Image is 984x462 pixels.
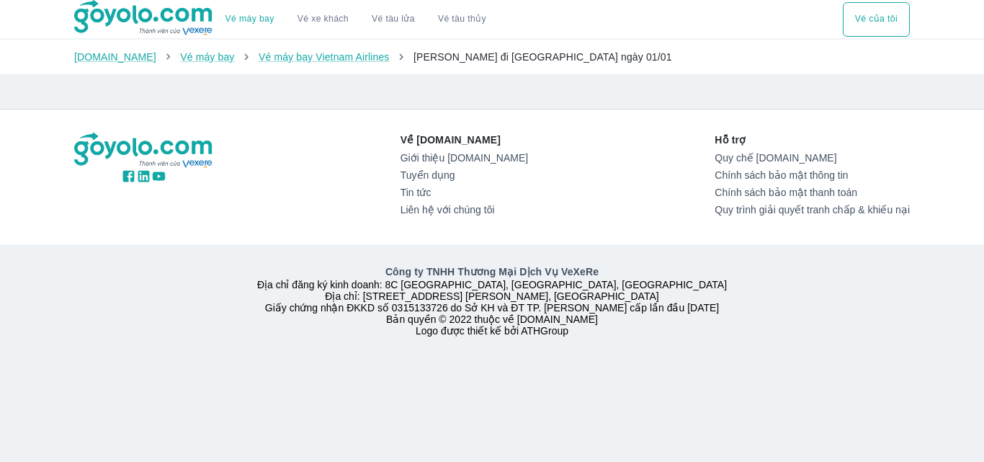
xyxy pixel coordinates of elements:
[214,2,498,37] div: choose transportation mode
[298,14,349,25] a: Vé xe khách
[843,2,910,37] button: Vé của tôi
[715,204,910,216] a: Quy trình giải quyết tranh chấp & khiếu nại
[74,50,910,64] nav: breadcrumb
[401,152,528,164] a: Giới thiệu [DOMAIN_NAME]
[715,169,910,181] a: Chính sách bảo mật thông tin
[401,133,528,147] p: Về [DOMAIN_NAME]
[77,265,907,279] p: Công ty TNHH Thương Mại Dịch Vụ VeXeRe
[401,169,528,181] a: Tuyển dụng
[426,2,498,37] button: Vé tàu thủy
[401,204,528,216] a: Liên hệ với chúng tôi
[225,14,274,25] a: Vé máy bay
[715,133,910,147] p: Hỗ trợ
[74,51,156,63] a: [DOMAIN_NAME]
[715,152,910,164] a: Quy chế [DOMAIN_NAME]
[360,2,426,37] a: Vé tàu lửa
[413,51,672,63] span: [PERSON_NAME] đi [GEOGRAPHIC_DATA] ngày 01/01
[843,2,910,37] div: choose transportation mode
[715,187,910,198] a: Chính sách bảo mật thanh toán
[74,133,214,169] img: logo
[180,51,234,63] a: Vé máy bay
[259,51,390,63] a: Vé máy bay Vietnam Airlines
[401,187,528,198] a: Tin tức
[66,265,918,337] div: Địa chỉ đăng ký kinh doanh: 8C [GEOGRAPHIC_DATA], [GEOGRAPHIC_DATA], [GEOGRAPHIC_DATA] Địa chỉ: [...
